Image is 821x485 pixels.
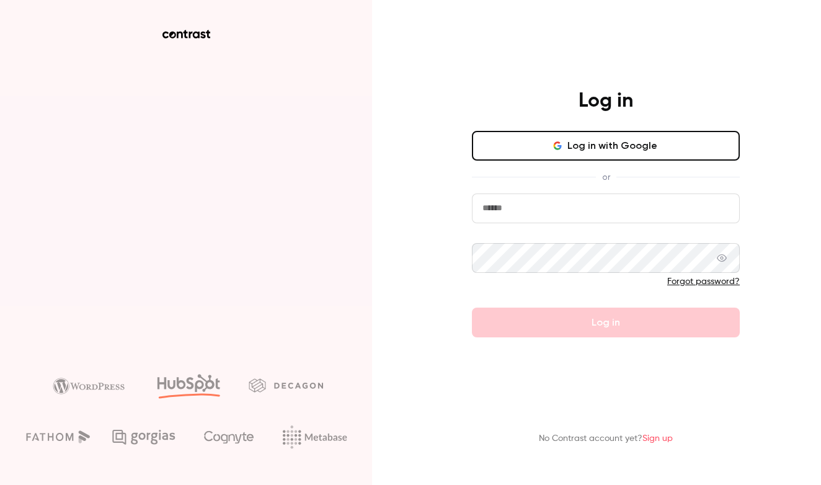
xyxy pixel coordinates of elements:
p: No Contrast account yet? [539,432,673,445]
a: Sign up [642,434,673,443]
img: decagon [249,378,323,392]
h4: Log in [579,89,633,113]
button: Log in with Google [472,131,740,161]
span: or [596,171,616,184]
a: Forgot password? [667,277,740,286]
